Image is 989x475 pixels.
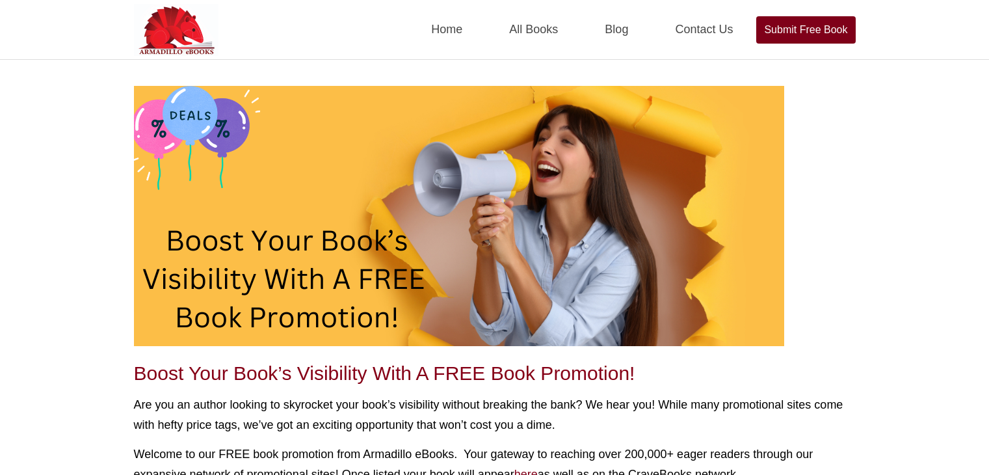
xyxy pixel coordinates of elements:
[134,4,218,56] img: Armadilloebooks
[134,395,856,435] p: Are you an author looking to skyrocket your book’s visibility without breaking the bank? We hear ...
[134,86,784,346] img: Boost Your Book’s Visibility With A FREE Book Promotion!
[756,16,855,44] a: Submit Free Book
[134,362,635,384] a: Boost Your Book’s Visibility With A FREE Book Promotion!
